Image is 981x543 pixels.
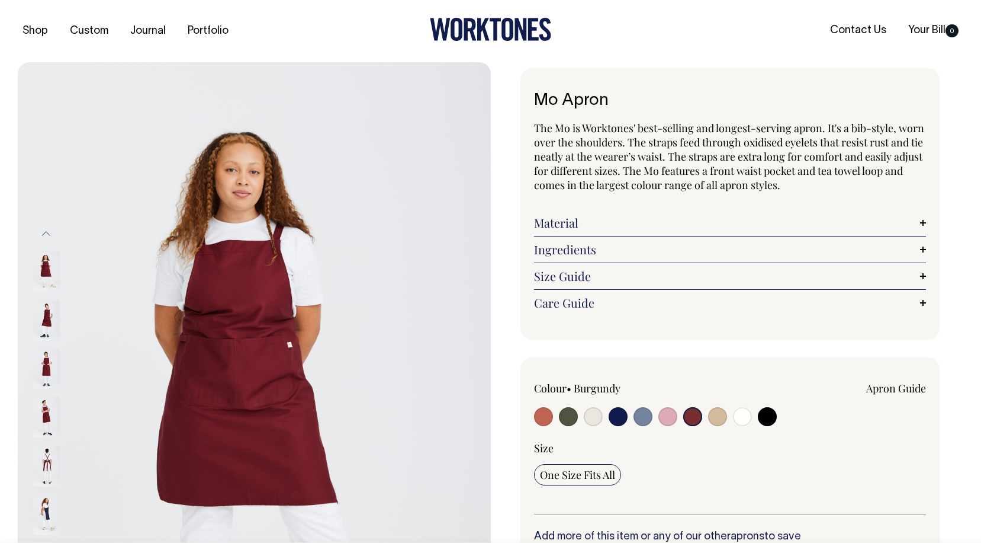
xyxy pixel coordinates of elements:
[945,24,959,37] span: 0
[65,21,113,41] a: Custom
[534,381,691,395] div: Colour
[534,464,621,485] input: One Size Fits All
[126,21,171,41] a: Journal
[731,532,764,542] a: aprons
[534,441,927,455] div: Size
[534,296,927,310] a: Care Guide
[903,21,963,40] a: Your Bill0
[33,348,60,389] img: burgundy
[33,397,60,438] img: burgundy
[534,92,927,110] h1: Mo Apron
[18,21,53,41] a: Shop
[825,21,891,40] a: Contact Us
[33,251,60,292] img: burgundy
[534,242,927,257] a: Ingredients
[574,381,620,395] label: Burgundy
[33,299,60,341] img: burgundy
[866,381,926,395] a: Apron Guide
[534,269,927,283] a: Size Guide
[33,494,60,535] img: dark-navy
[534,216,927,230] a: Material
[534,531,927,543] h6: Add more of this item or any of our other to save
[37,221,55,247] button: Previous
[534,121,924,192] span: The Mo is Worktones' best-selling and longest-serving apron. It's a bib-style, worn over the shou...
[183,21,233,41] a: Portfolio
[33,445,60,487] img: burgundy
[567,381,571,395] span: •
[540,468,615,482] span: One Size Fits All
